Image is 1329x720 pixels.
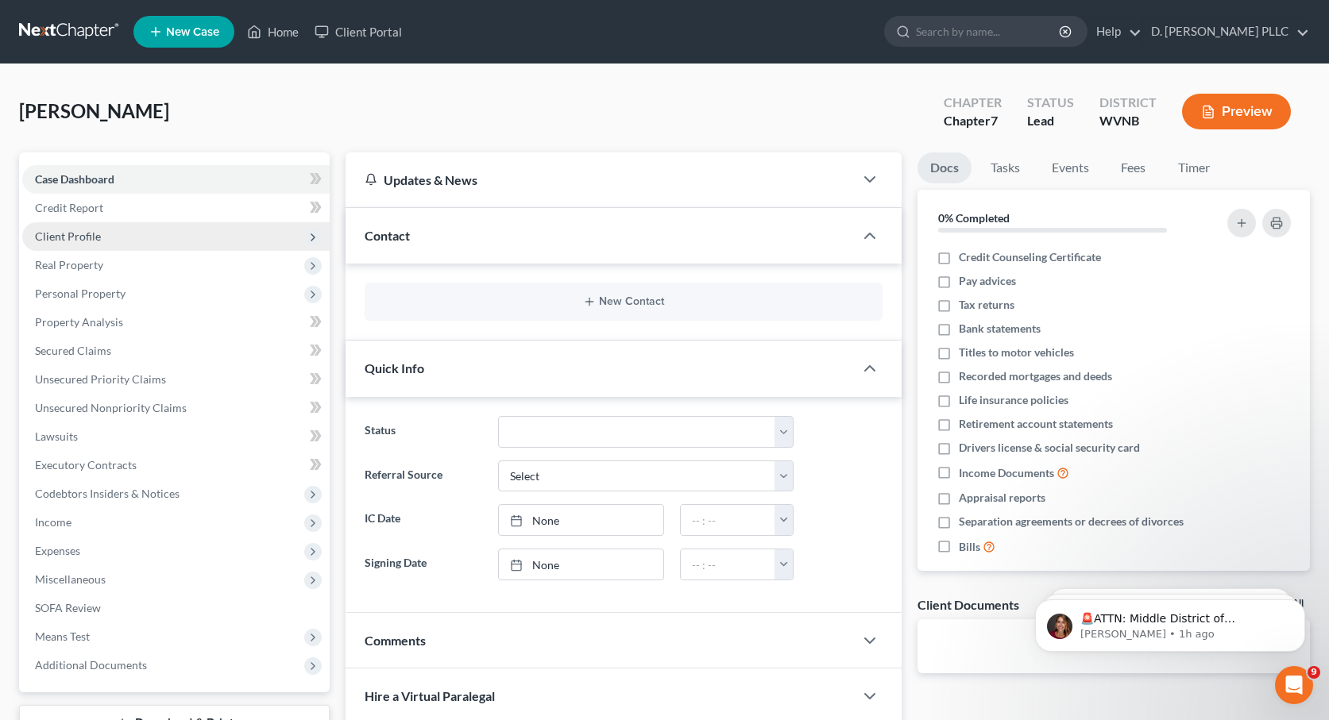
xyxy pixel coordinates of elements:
span: Executory Contracts [35,458,137,472]
span: New Case [166,26,219,38]
a: Property Analysis [22,308,330,337]
span: Pay advices [959,273,1016,289]
label: Signing Date [357,549,490,580]
a: None [499,505,663,535]
span: Secured Claims [35,344,111,357]
a: Fees [1108,152,1159,183]
span: Retirement account statements [959,416,1113,432]
span: Unsecured Nonpriority Claims [35,401,187,414]
span: Real Property [35,258,103,271]
label: Referral Source [357,460,490,492]
span: Life insurance policies [959,392,1068,408]
button: Preview [1182,94,1291,129]
span: Additional Documents [35,658,147,672]
span: SOFA Review [35,601,101,614]
div: Chapter [944,94,1002,112]
strong: 0% Completed [938,211,1010,225]
span: Case Dashboard [35,172,114,186]
span: Bank statements [959,321,1041,337]
span: Bills [959,539,980,555]
iframe: Intercom notifications message [1011,566,1329,677]
a: Events [1039,152,1102,183]
span: Lawsuits [35,429,78,443]
span: Means Test [35,630,90,643]
span: Miscellaneous [35,572,106,586]
div: Status [1027,94,1074,112]
span: Contact [365,228,410,243]
a: Home [239,17,307,46]
div: Lead [1027,112,1074,130]
a: Client Portal [307,17,410,46]
span: Tax returns [959,297,1014,313]
div: Chapter [944,112,1002,130]
span: Codebtors Insiders & Notices [35,487,180,500]
label: Status [357,416,490,448]
span: 7 [991,113,998,128]
button: New Contact [377,295,870,308]
span: 9 [1308,666,1320,679]
a: Unsecured Priority Claims [22,365,330,394]
p: No client documents yet. [930,632,1297,648]
input: -- : -- [681,505,776,535]
input: -- : -- [681,549,776,579]
div: WVNB [1099,112,1157,130]
span: Appraisal reports [959,490,1045,506]
a: SOFA Review [22,594,330,622]
span: Client Profile [35,229,101,243]
div: District [1099,94,1157,112]
span: Comments [365,633,426,648]
a: Unsecured Nonpriority Claims [22,394,330,422]
label: IC Date [357,504,490,536]
span: Separation agreements or decrees of divorces [959,514,1184,529]
div: Updates & News [365,171,835,188]
span: Credit Report [35,201,103,214]
span: [PERSON_NAME] [19,99,169,122]
span: Hire a Virtual Paralegal [365,688,495,703]
a: Lawsuits [22,422,330,451]
a: None [499,549,663,579]
a: Help [1088,17,1142,46]
a: Tasks [978,152,1033,183]
a: Timer [1165,152,1223,183]
a: Case Dashboard [22,165,330,194]
span: Titles to motor vehicles [959,345,1074,360]
span: Unsecured Priority Claims [35,372,166,386]
span: Quick Info [365,360,424,375]
span: Income Documents [959,465,1054,481]
a: Docs [918,152,972,183]
span: Property Analysis [35,315,123,329]
a: Credit Report [22,194,330,222]
input: Search by name... [916,17,1061,46]
iframe: Intercom live chat [1275,666,1313,704]
a: Secured Claims [22,337,330,365]
div: Client Documents [918,596,1019,613]
span: Drivers license & social security card [959,440,1140,456]
span: Expenses [35,544,80,557]
span: Recorded mortgages and deeds [959,368,1112,384]
span: Income [35,515,71,529]
span: Credit Counseling Certificate [959,249,1101,265]
a: Executory Contracts [22,451,330,479]
span: Personal Property [35,287,126,300]
a: D. [PERSON_NAME] PLLC [1143,17,1309,46]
